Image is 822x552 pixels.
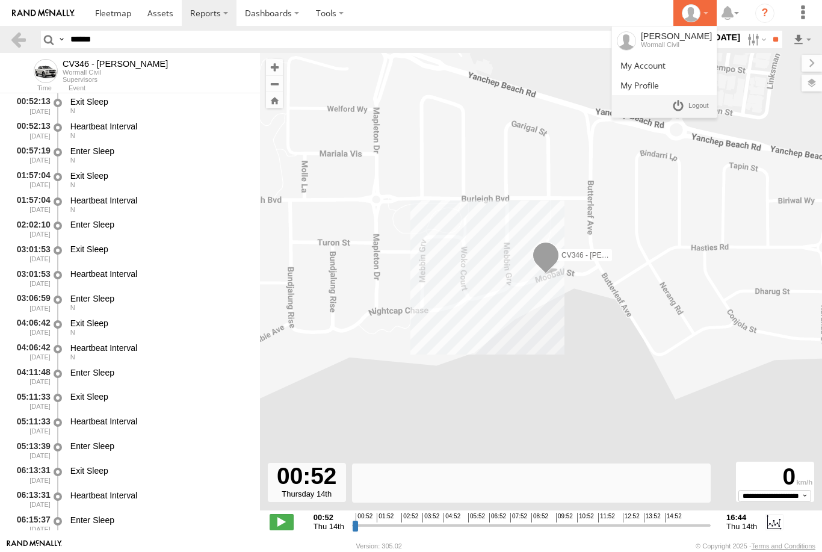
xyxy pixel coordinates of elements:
span: 02:52 [401,513,418,523]
button: Zoom Home [266,92,283,108]
label: Export results as... [792,31,812,48]
span: 03:52 [422,513,439,523]
span: 00:52 [356,513,372,523]
div: Exit Sleep [70,170,249,181]
div: 03:01:53 [DATE] [10,242,52,264]
div: Enter Sleep [70,367,249,378]
span: Heading: 2 [70,329,75,336]
span: Heading: 7 [70,107,75,114]
span: Thu 14th Aug 2025 [314,522,344,531]
span: 11:52 [598,513,615,523]
div: 00:52:13 [DATE] [10,119,52,141]
button: Zoom out [266,75,283,92]
span: 01:52 [377,513,394,523]
div: 05:11:33 [DATE] [10,414,52,436]
div: 06:15:37 [DATE] [10,513,52,535]
strong: 00:52 [314,513,344,522]
span: 13:52 [644,513,661,523]
div: Version: 305.02 [356,542,402,550]
div: Wormall Civil [63,69,168,76]
div: 06:13:31 [DATE] [10,488,52,510]
i: ? [755,4,774,23]
div: Exit Sleep [70,244,249,255]
div: 04:06:42 [DATE] [10,341,52,363]
a: Visit our Website [7,540,62,552]
span: 12:52 [623,513,640,523]
div: Heartbeat Interval [70,490,249,501]
a: Terms and Conditions [752,542,815,550]
div: 0 [738,464,812,490]
div: 04:11:48 [DATE] [10,365,52,388]
div: Enter Sleep [70,146,249,157]
div: 05:13:39 [DATE] [10,439,52,461]
span: 09:52 [556,513,573,523]
div: 03:06:59 [DATE] [10,291,52,314]
div: Heartbeat Interval [70,416,249,427]
div: Heartbeat Interval [70,195,249,206]
div: Heartbeat Interval [70,343,249,353]
span: Heading: 2 [70,304,75,311]
span: 04:52 [443,513,460,523]
span: Heading: 2 [70,353,75,361]
div: © Copyright 2025 - [696,542,815,550]
span: Heading: 7 [70,206,75,213]
label: Search Query [57,31,66,48]
div: Time [10,85,52,91]
span: 10:52 [577,513,594,523]
div: Enter Sleep [70,219,249,230]
div: Heartbeat Interval [70,121,249,132]
div: 06:13:31 [DATE] [10,464,52,486]
span: Thu 14th Aug 2025 [726,522,757,531]
div: Event [69,85,260,91]
div: Heartbeat Interval [70,268,249,279]
div: 01:57:04 [DATE] [10,193,52,216]
span: 06:52 [489,513,506,523]
span: Heading: 7 [70,132,75,139]
div: [PERSON_NAME] [641,31,712,41]
button: Zoom in [266,59,283,75]
div: Exit Sleep [70,465,249,476]
span: CV346 - [PERSON_NAME] [561,251,649,259]
div: 00:52:13 [DATE] [10,95,52,117]
div: Wormall Civil [641,41,712,48]
div: 00:57:19 [DATE] [10,144,52,166]
span: 07:52 [510,513,527,523]
div: 01:57:04 [DATE] [10,169,52,191]
img: rand-logo.svg [12,9,75,17]
div: Enter Sleep [70,441,249,451]
span: 05:52 [468,513,485,523]
strong: 16:44 [726,513,757,522]
span: Heading: 7 [70,157,75,164]
div: Exit Sleep [70,96,249,107]
div: 03:01:53 [DATE] [10,267,52,289]
div: CV346 - James Ferguson - View Asset History [63,59,168,69]
div: Enter Sleep [70,515,249,526]
span: 08:52 [531,513,548,523]
label: Search Filter Options [743,31,768,48]
div: Exit Sleep [70,391,249,402]
div: Exit Sleep [70,318,249,329]
span: Heading: 7 [70,181,75,188]
label: [DATE] [709,31,743,44]
div: 02:02:10 [DATE] [10,218,52,240]
span: 14:52 [665,513,682,523]
div: Supervisors [63,76,168,83]
div: 05:11:33 [DATE] [10,390,52,412]
label: Play/Stop [270,514,294,530]
div: 04:06:42 [DATE] [10,316,52,338]
div: Enter Sleep [70,293,249,304]
a: Back to previous Page [10,31,27,48]
div: Brett Perry [678,4,712,22]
